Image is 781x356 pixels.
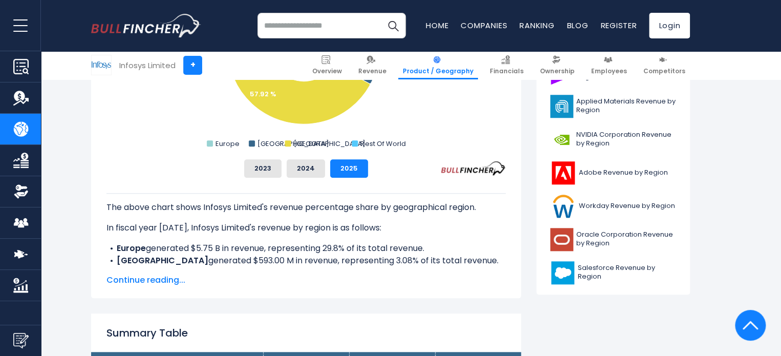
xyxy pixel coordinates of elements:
[544,92,682,120] a: Applied Materials Revenue by Region
[308,51,346,79] a: Overview
[398,51,478,79] a: Product / Geography
[358,67,386,75] span: Revenue
[544,192,682,220] a: Workday Revenue by Region
[485,51,528,79] a: Financials
[544,125,682,154] a: NVIDIA Corporation Revenue by Region
[117,267,208,279] b: [GEOGRAPHIC_DATA]
[183,56,202,75] a: +
[119,59,176,71] div: Infosys Limited
[312,67,342,75] span: Overview
[550,161,576,184] img: ADBE logo
[360,139,405,149] text: Rest Of World
[550,261,575,284] img: CRM logo
[330,159,368,178] button: 2025
[579,169,668,177] span: Adobe Revenue by Region
[215,139,240,149] text: Europe
[600,20,637,31] a: Register
[576,97,676,115] span: Applied Materials Revenue by Region
[403,67,473,75] span: Product / Geography
[578,264,676,281] span: Salesforce Revenue by Region
[579,202,675,211] span: Workday Revenue by Region
[587,51,632,79] a: Employees
[643,67,685,75] span: Competitors
[540,67,575,75] span: Ownership
[117,242,146,254] b: Europe
[490,67,524,75] span: Financials
[106,255,506,267] li: generated $593.00 M in revenue, representing 3.08% of its total revenue.
[550,228,573,251] img: ORCL logo
[106,267,506,279] li: generated $11.17 B in revenue, representing 57.92% of its total revenue.
[250,89,276,99] text: 57.92 %
[639,51,690,79] a: Competitors
[106,222,506,234] p: In fiscal year [DATE], Infosys Limited's revenue by region is as follows:
[461,20,507,31] a: Companies
[591,67,627,75] span: Employees
[106,201,506,214] p: The above chart shows Infosys Limited's revenue percentage share by geographical region.
[354,51,391,79] a: Revenue
[567,20,588,31] a: Blog
[544,159,682,187] a: Adobe Revenue by Region
[257,139,329,149] text: [GEOGRAPHIC_DATA]
[244,159,281,178] button: 2023
[287,159,325,178] button: 2024
[535,51,579,79] a: Ownership
[380,13,406,38] button: Search
[576,131,676,148] span: NVIDIA Corporation Revenue by Region
[106,325,506,341] h2: Summary Table
[426,20,448,31] a: Home
[91,14,201,37] a: Go to homepage
[117,255,208,266] b: [GEOGRAPHIC_DATA]
[550,128,573,151] img: NVDA logo
[550,95,573,118] img: AMAT logo
[576,64,676,81] span: Accenture plc Revenue by Region
[519,20,554,31] a: Ranking
[106,242,506,255] li: generated $5.75 B in revenue, representing 29.8% of its total revenue.
[294,139,365,149] text: [GEOGRAPHIC_DATA]
[550,195,576,218] img: WDAY logo
[576,231,676,248] span: Oracle Corporation Revenue by Region
[13,184,29,199] img: Ownership
[106,193,506,353] div: The for Infosys Limited is the [GEOGRAPHIC_DATA], which represents 57.92% of its total revenue. T...
[649,13,690,38] a: Login
[106,274,506,286] span: Continue reading...
[544,259,682,287] a: Salesforce Revenue by Region
[91,14,201,37] img: bullfincher logo
[92,55,111,75] img: INFY logo
[544,225,682,254] a: Oracle Corporation Revenue by Region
